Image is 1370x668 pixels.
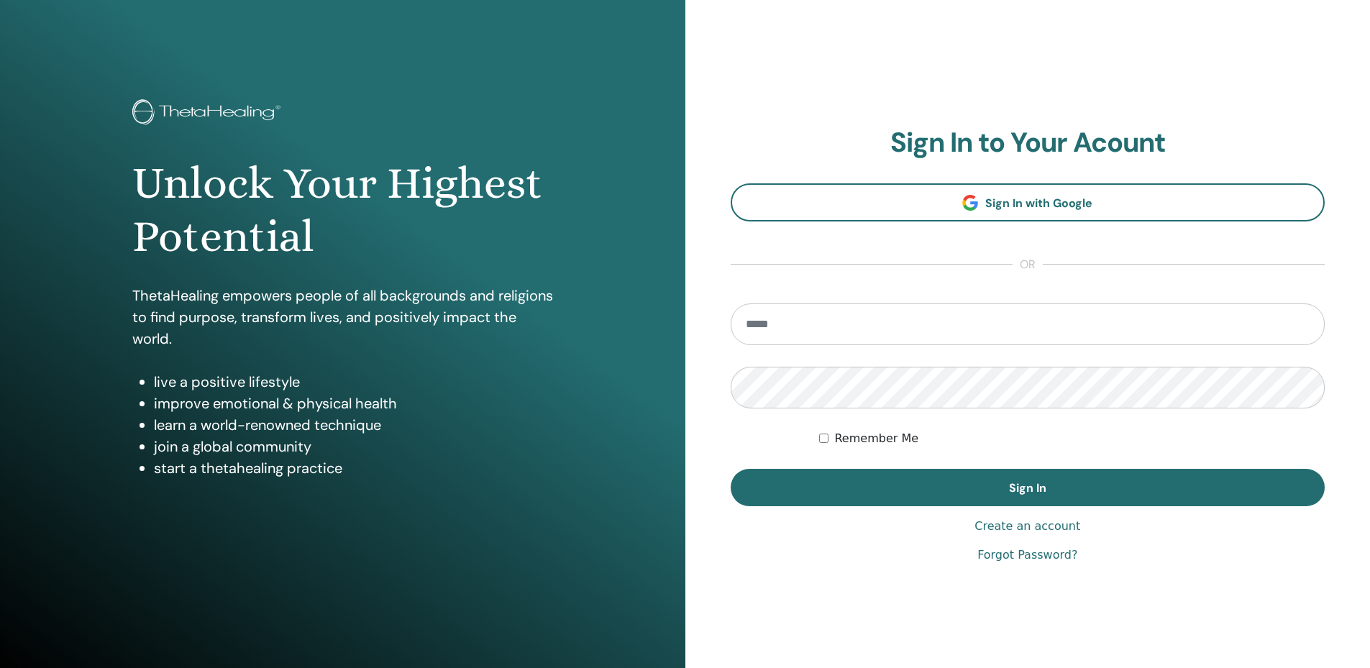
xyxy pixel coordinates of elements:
[731,127,1325,160] h2: Sign In to Your Acount
[132,285,553,349] p: ThetaHealing empowers people of all backgrounds and religions to find purpose, transform lives, a...
[977,546,1077,564] a: Forgot Password?
[154,457,553,479] li: start a thetahealing practice
[154,414,553,436] li: learn a world-renowned technique
[1009,480,1046,495] span: Sign In
[132,157,553,264] h1: Unlock Your Highest Potential
[154,436,553,457] li: join a global community
[731,183,1325,221] a: Sign In with Google
[985,196,1092,211] span: Sign In with Google
[819,430,1325,447] div: Keep me authenticated indefinitely or until I manually logout
[154,393,553,414] li: improve emotional & physical health
[154,371,553,393] li: live a positive lifestyle
[731,469,1325,506] button: Sign In
[974,518,1080,535] a: Create an account
[834,430,918,447] label: Remember Me
[1013,256,1043,273] span: or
